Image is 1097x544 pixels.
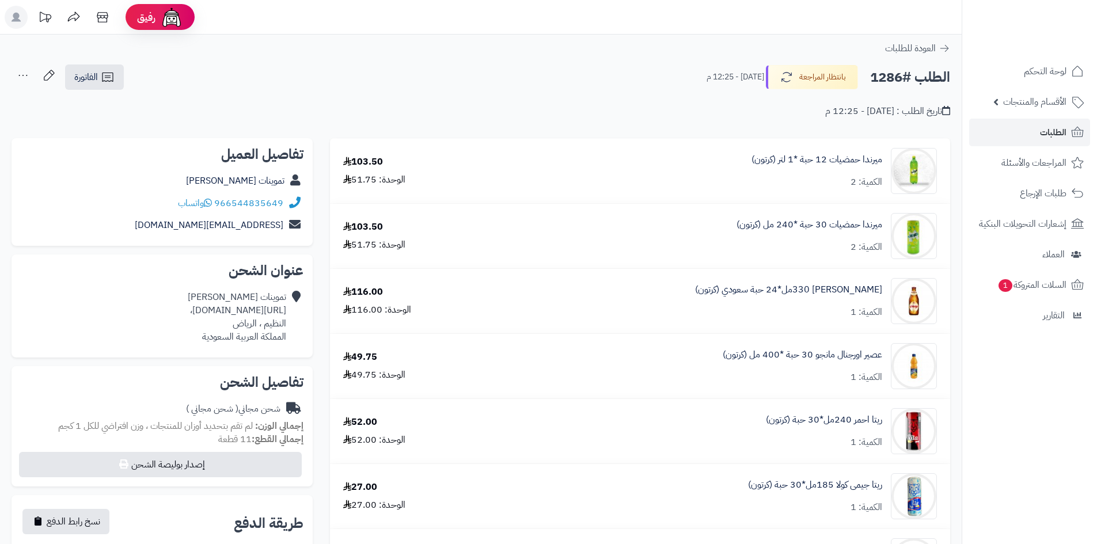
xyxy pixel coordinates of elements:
[31,6,59,32] a: تحديثات المنصة
[188,291,286,343] div: تموينات [PERSON_NAME] [URL][DOMAIN_NAME]، النظيم ، الرياض المملكة العربية السعودية
[186,174,284,188] a: تموينات [PERSON_NAME]
[21,264,303,277] h2: عنوان الشحن
[766,65,858,89] button: بانتظار المراجعة
[343,238,405,252] div: الوحدة: 51.75
[998,279,1013,292] span: 1
[891,278,936,324] img: 1747727413-90c0d877-8358-4682-89fa-0117a071-90x90.jpg
[707,71,764,83] small: [DATE] - 12:25 م
[825,105,950,118] div: تاريخ الطلب : [DATE] - 12:25 م
[47,515,100,528] span: نسخ رابط الدفع
[969,210,1090,238] a: إشعارات التحويلات البنكية
[969,149,1090,177] a: المراجعات والأسئلة
[255,419,303,433] strong: إجمالي الوزن:
[891,343,936,389] img: 1747731863-ac194b7e-f7bf-4824-82f7-bed9cd35-90x90.jpg
[1020,185,1066,201] span: طلبات الإرجاع
[21,375,303,389] h2: تفاصيل الشحن
[851,306,882,319] div: الكمية: 1
[137,10,155,24] span: رفيق
[186,402,238,416] span: ( شحن مجاني )
[723,348,882,362] a: عصير اورجنال مانجو 30 حبة *400 مل (كرتون)
[851,241,882,254] div: الكمية: 2
[891,473,936,519] img: 1747743901-7ac65944-b3fb-432d-adad-3e7dd6f6-90x90.jpg
[65,64,124,90] a: الفاتورة
[969,119,1090,146] a: الطلبات
[885,41,950,55] a: العودة للطلبات
[979,216,1066,232] span: إشعارات التحويلات البنكية
[343,286,383,299] div: 116.00
[969,180,1090,207] a: طلبات الإرجاع
[851,371,882,384] div: الكمية: 1
[343,220,383,234] div: 103.50
[891,213,936,259] img: 1747566616-1481083d-48b6-4b0f-b89f-c8f09a39-90x90.jpg
[748,478,882,492] a: ريتا جيمى كولا 185مل*30 حبة (كرتون)
[218,432,303,446] small: 11 قطعة
[969,271,1090,299] a: السلات المتروكة1
[343,481,377,494] div: 27.00
[969,58,1090,85] a: لوحة التحكم
[1040,124,1066,140] span: الطلبات
[851,176,882,189] div: الكمية: 2
[997,277,1066,293] span: السلات المتروكة
[891,408,936,454] img: 1747743563-71AeUbLq7SL._AC_SL1500-90x90.jpg
[969,302,1090,329] a: التقارير
[885,41,936,55] span: العودة للطلبات
[343,416,377,429] div: 52.00
[851,501,882,514] div: الكمية: 1
[343,351,377,364] div: 49.75
[343,499,405,512] div: الوحدة: 27.00
[751,153,882,166] a: ميرندا حمضيات 12 حبة *1 لتر (كرتون)
[22,509,109,534] button: نسخ رابط الدفع
[214,196,283,210] a: 966544835649
[186,402,280,416] div: شحن مجاني
[1024,63,1066,79] span: لوحة التحكم
[21,147,303,161] h2: تفاصيل العميل
[343,303,411,317] div: الوحدة: 116.00
[160,6,183,29] img: ai-face.png
[891,148,936,194] img: 1747566256-XP8G23evkchGmxKUr8YaGb2gsq2hZno4-90x90.jpg
[737,218,882,231] a: ميرندا حمضيات 30 حبة *240 مل (كرتون)
[343,368,405,382] div: الوحدة: 49.75
[252,432,303,446] strong: إجمالي القطع:
[178,196,212,210] a: واتساب
[1042,246,1065,263] span: العملاء
[74,70,98,84] span: الفاتورة
[1019,15,1086,39] img: logo-2.png
[135,218,283,232] a: [EMAIL_ADDRESS][DOMAIN_NAME]
[234,516,303,530] h2: طريقة الدفع
[1001,155,1066,171] span: المراجعات والأسئلة
[343,433,405,447] div: الوحدة: 52.00
[19,452,302,477] button: إصدار بوليصة الشحن
[343,173,405,187] div: الوحدة: 51.75
[870,66,950,89] h2: الطلب #1286
[343,155,383,169] div: 103.50
[766,413,882,427] a: ريتا احمر 240مل*30 حبة (كرتون)
[969,241,1090,268] a: العملاء
[695,283,882,296] a: [PERSON_NAME] 330مل*24 حبة سعودي (كرتون)
[1003,94,1066,110] span: الأقسام والمنتجات
[58,419,253,433] span: لم تقم بتحديد أوزان للمنتجات ، وزن افتراضي للكل 1 كجم
[1043,307,1065,324] span: التقارير
[851,436,882,449] div: الكمية: 1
